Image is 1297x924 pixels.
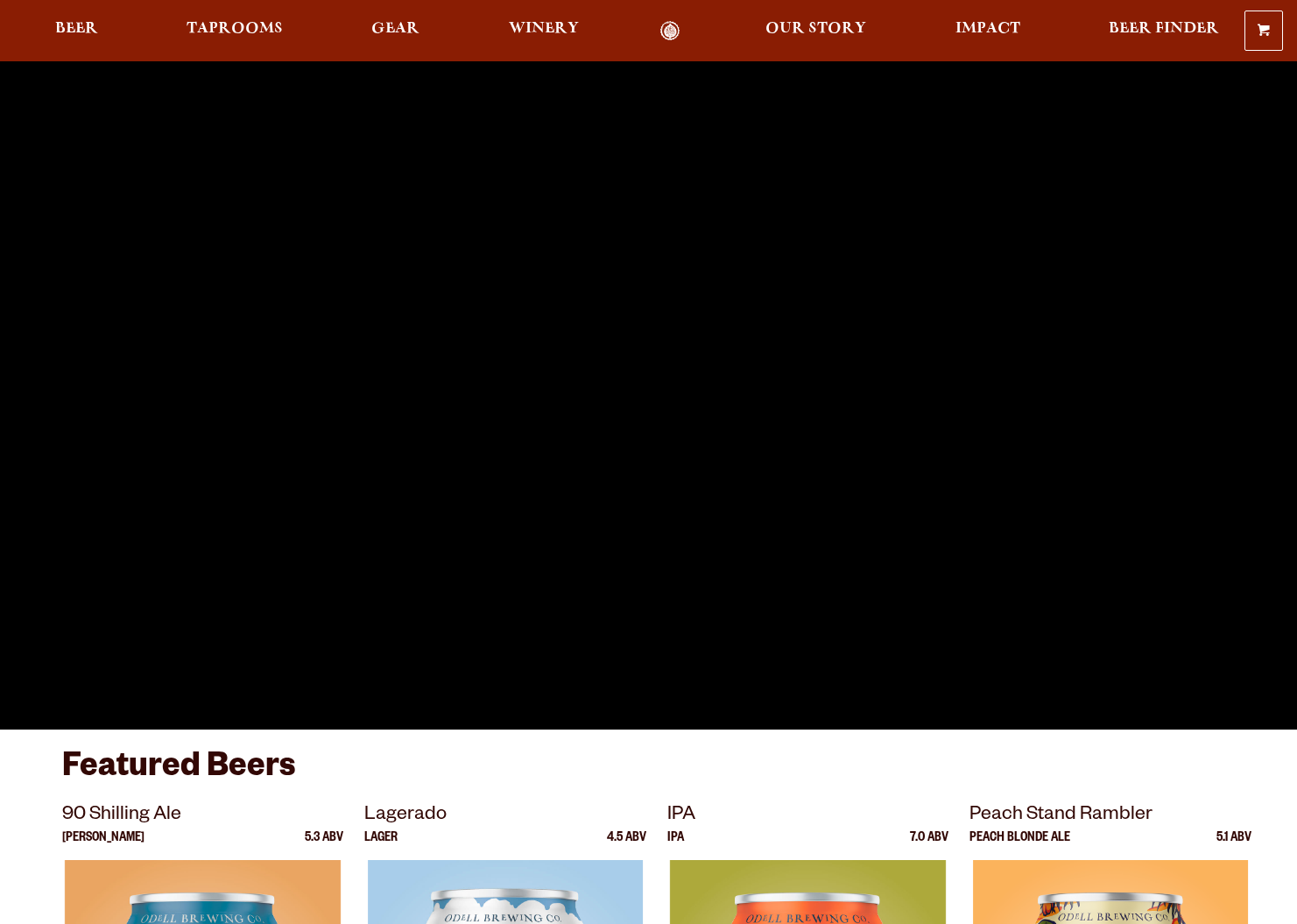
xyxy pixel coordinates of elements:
[364,832,398,860] p: Lager
[44,21,109,41] a: Beer
[955,22,1020,36] span: Impact
[509,22,579,36] span: Winery
[944,21,1032,41] a: Impact
[305,832,343,860] p: 5.3 ABV
[637,21,702,41] a: Odell Home
[364,801,646,832] p: Lagerado
[187,22,283,36] span: Taprooms
[55,22,98,36] span: Beer
[497,21,590,41] a: Winery
[910,832,948,860] p: 7.0 ABV
[667,832,684,860] p: IPA
[765,22,866,36] span: Our Story
[62,801,344,832] p: 90 Shilling Ale
[1109,22,1219,36] span: Beer Finder
[969,801,1251,832] p: Peach Stand Rambler
[969,832,1070,860] p: Peach Blonde Ale
[360,21,431,41] a: Gear
[175,21,294,41] a: Taprooms
[754,21,878,41] a: Our Story
[667,801,949,832] p: IPA
[1097,21,1230,41] a: Beer Finder
[371,22,419,36] span: Gear
[607,832,646,860] p: 4.5 ABV
[1216,832,1251,860] p: 5.1 ABV
[62,832,145,860] p: [PERSON_NAME]
[62,747,1236,801] h3: Featured Beers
